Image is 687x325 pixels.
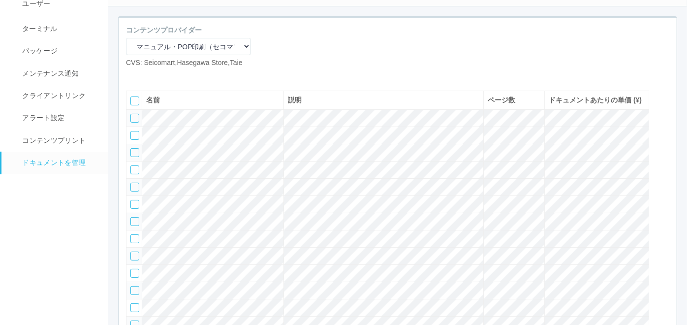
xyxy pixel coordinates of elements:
div: 名前 [146,95,280,105]
a: パッケージ [1,40,117,62]
div: 最上部に移動 [657,88,672,108]
div: 説明 [288,95,479,105]
span: アラート設定 [20,114,64,122]
div: 上に移動 [657,108,672,128]
div: 下に移動 [657,128,672,147]
label: コンテンツプロバイダー [126,25,202,35]
div: 最下部に移動 [657,147,672,167]
a: ターミナル [1,15,117,40]
span: ターミナル [20,25,58,32]
a: コンテンツプリント [1,130,117,152]
a: クライアントリンク [1,85,117,107]
div: ページ数 [488,95,540,105]
div: ドキュメントあたりの単価 (¥) [549,95,645,105]
span: CVS: Seicomart,Hasegawa Store,Taie [126,59,243,66]
span: クライアントリンク [20,92,86,99]
a: アラート設定 [1,107,117,129]
a: メンテナンス通知 [1,63,117,85]
span: パッケージ [20,47,58,55]
span: メンテナンス通知 [20,69,79,77]
span: ドキュメントを管理 [20,159,86,166]
a: ドキュメントを管理 [1,152,117,174]
span: コンテンツプリント [20,136,86,144]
